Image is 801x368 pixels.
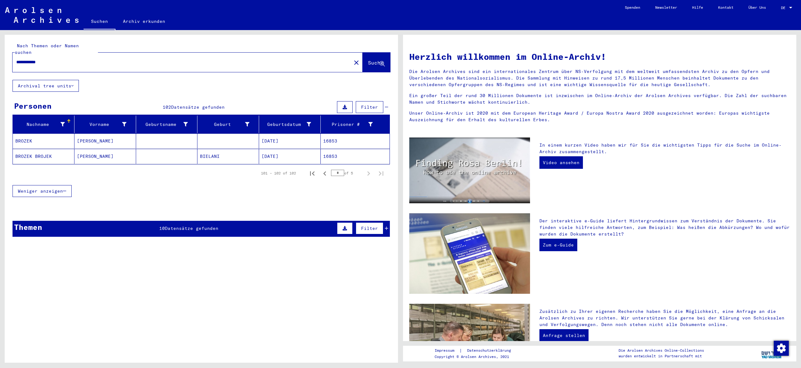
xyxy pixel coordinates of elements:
[165,225,218,231] span: Datensätze gefunden
[200,121,249,128] div: Geburt‏
[356,101,383,113] button: Filter
[321,116,390,133] mat-header-cell: Prisoner #
[200,119,259,129] div: Geburt‏
[84,14,115,30] a: Suchen
[353,59,360,66] mat-icon: close
[13,185,72,197] button: Weniger anzeigen
[319,167,331,179] button: Previous page
[74,133,136,148] mat-cell: [PERSON_NAME]
[435,347,518,354] div: |
[331,170,362,176] div: of 5
[74,116,136,133] mat-header-cell: Vorname
[15,43,79,55] mat-label: Nach Themen oder Namen suchen
[171,104,225,110] span: Datensätze gefunden
[363,53,390,72] button: Suche
[323,121,373,128] div: Prisoner #
[462,347,518,354] a: Datenschutzerklärung
[14,221,42,233] div: Themen
[619,348,704,353] p: Die Arolsen Archives Online-Collections
[14,100,52,111] div: Personen
[539,142,790,155] p: In einem kurzen Video haben wir für Sie die wichtigsten Tipps für die Suche im Online-Archiv zusa...
[539,218,790,237] p: Der interaktive e-Guide liefert Hintergrundwissen zum Verständnis der Dokumente. Sie finden viele...
[539,308,790,328] p: Zusätzlich zu Ihrer eigenen Recherche haben Sie die Möglichkeit, eine Anfrage an die Arolsen Arch...
[409,137,530,203] img: video.jpg
[361,225,378,231] span: Filter
[435,354,518,360] p: Copyright © Arolsen Archives, 2021
[13,133,74,148] mat-cell: BROZEK
[262,119,320,129] div: Geburtsdatum
[774,341,789,356] img: Zustimmung ändern
[323,119,382,129] div: Prisoner #
[163,104,171,110] span: 102
[781,6,788,10] span: DE
[356,222,383,234] button: Filter
[115,14,173,29] a: Archiv erkunden
[435,347,459,354] a: Impressum
[74,149,136,164] mat-cell: [PERSON_NAME]
[409,213,530,294] img: eguide.jpg
[539,329,589,342] a: Anfrage stellen
[306,167,319,179] button: First page
[139,121,188,128] div: Geburtsname
[5,7,79,23] img: Arolsen_neg.svg
[259,133,321,148] mat-cell: [DATE]
[409,92,790,106] p: Ein großer Teil der rund 30 Millionen Dokumente ist inzwischen im Online-Archiv der Arolsen Archi...
[539,156,583,169] a: Video ansehen
[259,149,321,164] mat-cell: [DATE]
[321,133,390,148] mat-cell: 16853
[15,119,74,129] div: Nachname
[760,345,783,361] img: yv_logo.png
[139,119,197,129] div: Geburtsname
[409,68,790,88] p: Die Arolsen Archives sind ein internationales Zentrum über NS-Verfolgung mit dem weltweit umfasse...
[259,116,321,133] mat-header-cell: Geburtsdatum
[321,149,390,164] mat-cell: 16853
[197,116,259,133] mat-header-cell: Geburt‏
[77,121,126,128] div: Vorname
[368,60,384,66] span: Suche
[619,353,704,359] p: wurden entwickelt in Partnerschaft mit
[262,121,311,128] div: Geburtsdatum
[362,167,375,179] button: Next page
[136,116,198,133] mat-header-cell: Geburtsname
[409,50,790,63] h1: Herzlich willkommen im Online-Archiv!
[261,170,296,176] div: 101 – 102 of 102
[159,225,165,231] span: 10
[350,56,363,69] button: Clear
[361,104,378,110] span: Filter
[15,121,65,128] div: Nachname
[13,149,74,164] mat-cell: BROZEK BROJEK
[13,80,79,92] button: Archival tree units
[77,119,136,129] div: Vorname
[375,167,387,179] button: Last page
[197,149,259,164] mat-cell: BIELANI
[409,110,790,123] p: Unser Online-Archiv ist 2020 mit dem European Heritage Award / Europa Nostra Award 2020 ausgezeic...
[539,239,577,251] a: Zum e-Guide
[13,116,74,133] mat-header-cell: Nachname
[18,188,63,194] span: Weniger anzeigen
